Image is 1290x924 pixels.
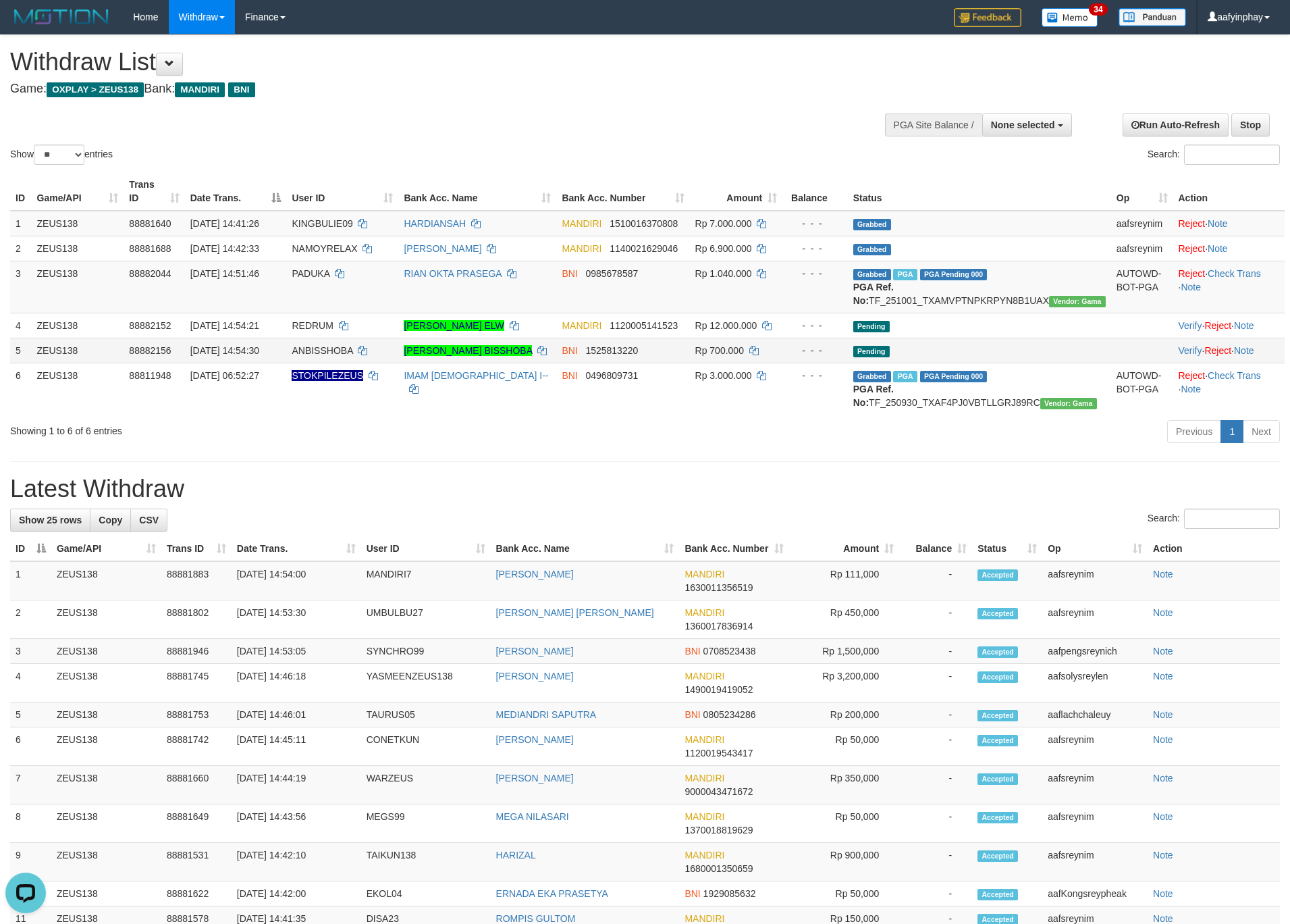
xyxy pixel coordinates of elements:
td: MANDIRI7 [361,561,491,600]
td: UMBULBU27 [361,600,491,639]
span: Grabbed [853,371,891,382]
span: MANDIRI [562,218,601,229]
td: 88881745 [161,664,232,702]
td: ZEUS138 [32,236,124,261]
span: Copy 0496809731 to clipboard [585,370,638,381]
a: Reject [1179,268,1206,279]
span: 88882156 [129,345,171,356]
span: Grabbed [853,219,891,230]
td: 88881531 [161,843,232,881]
td: 88881883 [161,561,232,600]
td: [DATE] 14:54:00 [232,561,361,600]
span: Copy 1360017836914 to clipboard [684,621,753,632]
span: Accepted [977,812,1018,823]
th: Trans ID: activate to sort column ascending [161,536,232,561]
span: BNI [684,646,700,657]
a: Verify [1179,345,1202,356]
td: 88881649 [161,804,232,843]
td: Rp 111,000 [789,561,899,600]
td: ZEUS138 [51,664,161,702]
span: Rp 3.000.000 [695,370,752,381]
span: BNI [228,82,254,97]
th: Status [848,172,1111,211]
td: 7 [10,766,51,804]
a: Next [1243,420,1280,443]
td: TAURUS05 [361,702,491,727]
span: Grabbed [853,269,891,280]
span: MANDIRI [684,607,724,618]
td: - [899,881,972,906]
a: Note [1153,607,1173,618]
th: Date Trans.: activate to sort column descending [185,172,287,211]
th: Balance: activate to sort column ascending [899,536,972,561]
span: PADUKA [292,268,329,279]
a: Stop [1231,113,1270,136]
span: Show 25 rows [19,515,82,525]
td: aafsreynim [1042,766,1148,804]
span: MANDIRI [562,243,601,254]
span: 88881640 [129,218,171,229]
td: [DATE] 14:43:56 [232,804,361,843]
th: User ID: activate to sort column ascending [361,536,491,561]
span: Marked by aafsreyleap [893,371,917,382]
td: Rp 200,000 [789,702,899,727]
a: Check Trans [1208,370,1261,381]
th: Balance [782,172,848,211]
td: 2 [10,600,51,639]
td: TAIKUN138 [361,843,491,881]
td: ZEUS138 [32,338,124,363]
td: ZEUS138 [51,766,161,804]
a: Note [1153,646,1173,657]
span: [DATE] 14:41:26 [190,218,259,229]
td: YASMEENZEUS138 [361,664,491,702]
td: Rp 1,500,000 [789,639,899,664]
span: [DATE] 06:52:27 [190,370,259,381]
img: MOTION_logo.png [10,7,113,27]
a: ERNADA EKA PRASETYA [496,888,608,899]
th: Bank Acc. Number: activate to sort column ascending [679,536,789,561]
a: MEDIANDRI SAPUTRA [496,709,597,720]
span: MANDIRI [684,773,724,784]
td: Rp 350,000 [789,766,899,804]
td: [DATE] 14:42:10 [232,843,361,881]
th: Bank Acc. Name: activate to sort column ascending [491,536,680,561]
a: RIAN OKTA PRASEGA [404,268,501,279]
td: ZEUS138 [51,639,161,664]
div: PGA Site Balance / [885,113,982,136]
td: ZEUS138 [51,561,161,600]
span: Accepted [977,569,1018,581]
td: aafsreynim [1042,561,1148,600]
a: [PERSON_NAME] ELW [404,320,504,331]
td: ZEUS138 [51,727,161,766]
b: PGA Ref. No: [853,282,894,306]
th: ID: activate to sort column descending [10,536,51,561]
input: Search: [1184,145,1280,165]
span: REDRUM [292,320,333,331]
span: Copy 1525813220 to clipboard [585,345,638,356]
a: Copy [90,509,131,532]
td: 9 [10,843,51,881]
td: - [899,727,972,766]
td: [DATE] 14:53:30 [232,600,361,639]
a: [PERSON_NAME] [496,734,574,745]
span: MANDIRI [684,811,724,822]
div: - - - [788,369,842,382]
td: 88881622 [161,881,232,906]
td: [DATE] 14:44:19 [232,766,361,804]
th: ID [10,172,32,211]
td: AUTOWD-BOT-PGA [1111,261,1173,313]
span: KINGBULIE09 [292,218,352,229]
span: [DATE] 14:54:30 [190,345,259,356]
td: ZEUS138 [32,363,124,415]
span: PGA Pending [920,371,988,382]
td: - [899,664,972,702]
a: [PERSON_NAME] BISSHOBA [404,345,532,356]
td: 88881742 [161,727,232,766]
span: Copy 1120005141523 to clipboard [610,320,678,331]
td: [DATE] 14:45:11 [232,727,361,766]
td: 2 [10,236,32,261]
th: Status: activate to sort column ascending [972,536,1042,561]
td: 88881753 [161,702,232,727]
td: WARZEUS [361,766,491,804]
td: ZEUS138 [51,843,161,881]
